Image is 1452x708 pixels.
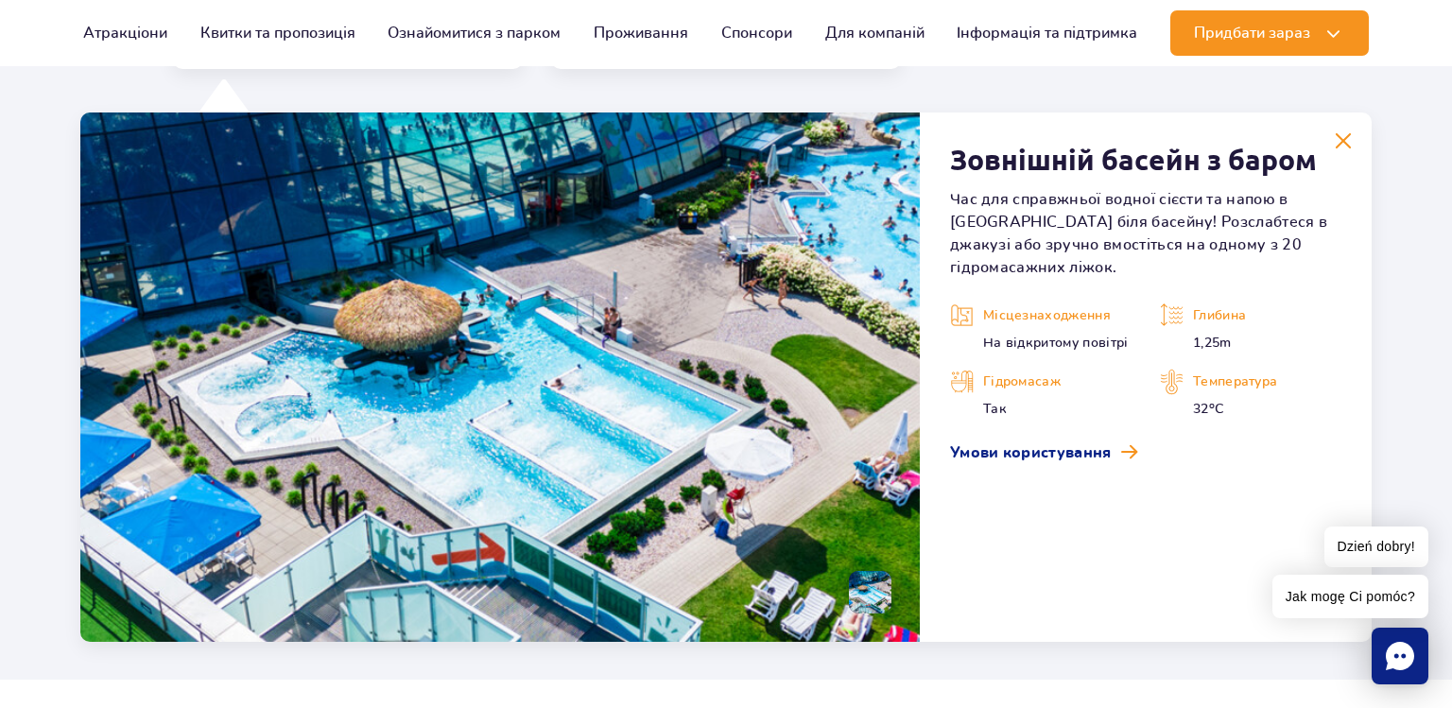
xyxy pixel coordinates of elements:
[1272,575,1428,618] span: Jak mogę Ci pomóc?
[1324,527,1428,567] span: Dzień dobry!
[950,302,1132,330] p: Місцезнаходження
[1160,302,1341,330] p: Глибина
[957,10,1137,56] a: Інформація та підтримка
[950,188,1341,279] p: Час для справжньої водної сієсти та напою в [GEOGRAPHIC_DATA] біля басейну! Розслабтеся в джакузі...
[950,368,1132,396] p: Гідромасаж
[1160,334,1341,353] p: 1,25m
[825,10,925,56] a: Для компаній
[950,334,1132,353] p: На відкритому повітрі
[1209,401,1215,410] sup: o
[83,10,167,56] a: Атракціони
[1170,10,1369,56] button: Придбати зараз
[950,441,1341,464] a: Умови користування
[950,400,1132,419] p: Так
[200,10,355,56] a: Квитки та пропозиція
[594,10,688,56] a: Проживання
[1160,368,1341,396] p: Температура
[388,10,561,56] a: Ознайомитися з парком
[950,143,1317,177] h2: Зовнішній басейн з баром
[1372,628,1428,684] div: Chat
[950,441,1112,464] span: Умови користування
[1194,25,1310,42] span: Придбати зараз
[1160,400,1341,419] p: 32 C
[721,10,792,56] a: Спонсори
